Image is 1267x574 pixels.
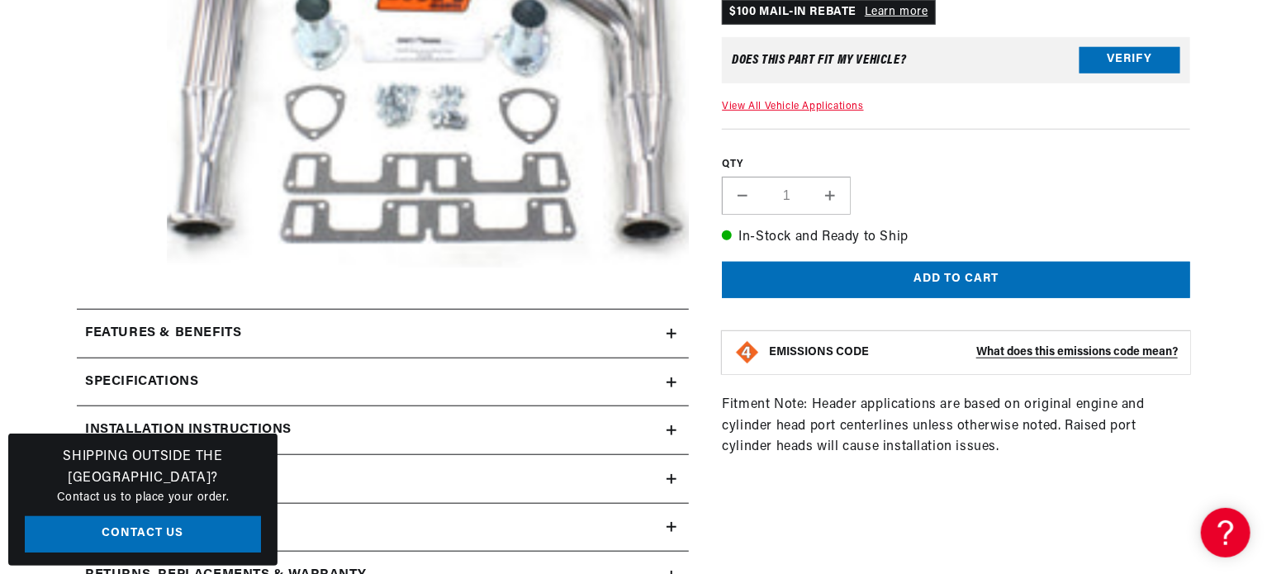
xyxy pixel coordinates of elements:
[25,489,261,507] p: Contact us to place your order.
[85,420,292,441] h2: Installation instructions
[976,346,1178,358] strong: What does this emissions code mean?
[85,323,241,344] h2: Features & Benefits
[77,310,689,358] summary: Features & Benefits
[77,358,689,406] summary: Specifications
[77,455,689,504] a: Applications
[734,339,761,366] img: Emissions code
[769,345,1178,360] button: EMISSIONS CODEWhat does this emissions code mean?
[77,504,689,552] summary: Shipping & Delivery
[1080,46,1180,73] button: Verify
[85,372,198,393] h2: Specifications
[77,406,689,454] summary: Installation instructions
[732,53,906,66] div: Does This part fit My vehicle?
[722,227,1190,249] p: In-Stock and Ready to Ship
[865,5,928,17] a: Learn more
[25,516,261,553] a: Contact Us
[25,447,261,489] h3: Shipping Outside the [GEOGRAPHIC_DATA]?
[722,101,863,111] a: View All Vehicle Applications
[722,261,1190,298] button: Add to cart
[722,158,1190,172] label: QTY
[769,346,869,358] strong: EMISSIONS CODE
